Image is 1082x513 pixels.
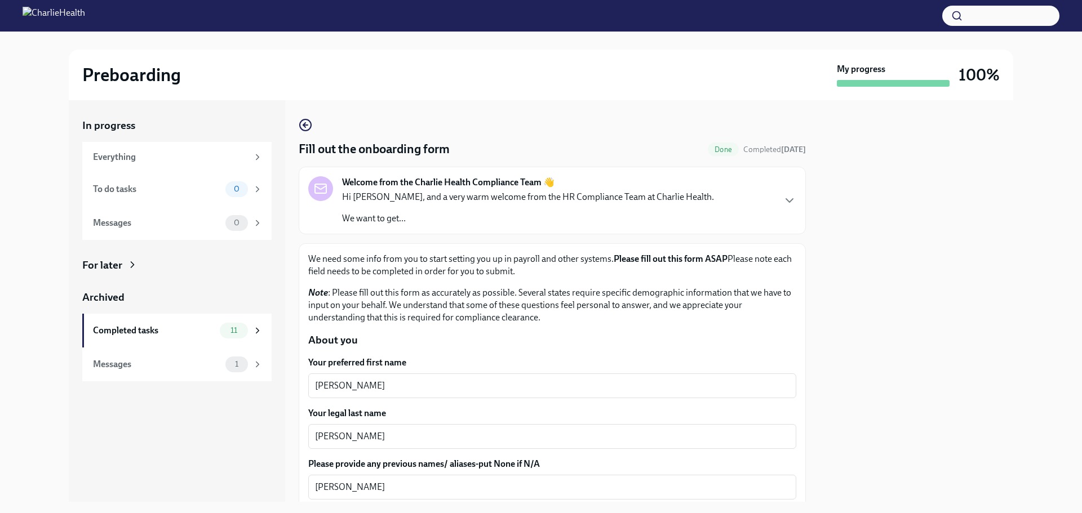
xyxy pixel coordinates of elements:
a: Messages0 [82,206,272,240]
a: Completed tasks11 [82,314,272,347]
p: We need some info from you to start setting you up in payroll and other systems. Please note each... [308,253,796,278]
span: 0 [227,185,246,193]
span: 0 [227,218,246,227]
textarea: [PERSON_NAME] [315,379,790,392]
label: Your preferred first name [308,356,796,369]
img: CharlieHealth [23,7,85,25]
div: Messages [93,358,221,371]
p: We want to get... [342,212,714,225]
textarea: [PERSON_NAME] [315,430,790,443]
span: 11 [224,326,244,334]
span: October 7th, 2025 11:26 [743,144,806,155]
strong: My progress [837,63,885,75]
span: 1 [228,360,245,368]
strong: Welcome from the Charlie Health Compliance Team 👋 [342,176,555,189]
h3: 100% [959,65,1000,85]
div: For later [82,258,122,273]
a: For later [82,258,272,273]
div: Everything [93,151,248,163]
a: Everything [82,142,272,172]
span: Done [708,145,739,154]
div: Completed tasks [93,324,215,337]
textarea: [PERSON_NAME] [315,480,790,494]
a: Messages1 [82,347,272,381]
p: Hi [PERSON_NAME], and a very warm welcome from the HR Compliance Team at Charlie Health. [342,191,714,203]
label: Your legal last name [308,407,796,420]
a: In progress [82,118,272,133]
strong: [DATE] [781,145,806,154]
h4: Fill out the onboarding form [299,141,450,158]
label: Please provide any previous names/ aliases-put None if N/A [308,458,796,470]
h2: Preboarding [82,64,181,86]
a: To do tasks0 [82,172,272,206]
a: Archived [82,290,272,305]
div: Messages [93,217,221,229]
strong: Note [308,287,328,298]
span: Completed [743,145,806,154]
strong: Please fill out this form ASAP [614,253,728,264]
p: : Please fill out this form as accurately as possible. Several states require specific demographi... [308,287,796,324]
p: About you [308,333,796,347]
div: To do tasks [93,183,221,195]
